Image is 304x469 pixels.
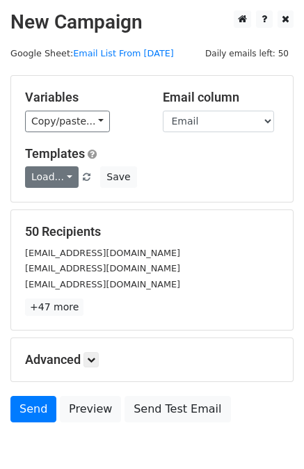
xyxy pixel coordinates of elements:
[10,48,174,58] small: Google Sheet:
[25,224,279,239] h5: 50 Recipients
[25,146,85,161] a: Templates
[10,10,294,34] h2: New Campaign
[125,396,230,422] a: Send Test Email
[60,396,121,422] a: Preview
[25,263,180,273] small: [EMAIL_ADDRESS][DOMAIN_NAME]
[25,352,279,367] h5: Advanced
[200,48,294,58] a: Daily emails left: 50
[100,166,136,188] button: Save
[25,90,142,105] h5: Variables
[25,166,79,188] a: Load...
[200,46,294,61] span: Daily emails left: 50
[73,48,174,58] a: Email List From [DATE]
[25,248,180,258] small: [EMAIL_ADDRESS][DOMAIN_NAME]
[234,402,304,469] iframe: Chat Widget
[25,299,83,316] a: +47 more
[25,279,180,289] small: [EMAIL_ADDRESS][DOMAIN_NAME]
[163,90,280,105] h5: Email column
[25,111,110,132] a: Copy/paste...
[10,396,56,422] a: Send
